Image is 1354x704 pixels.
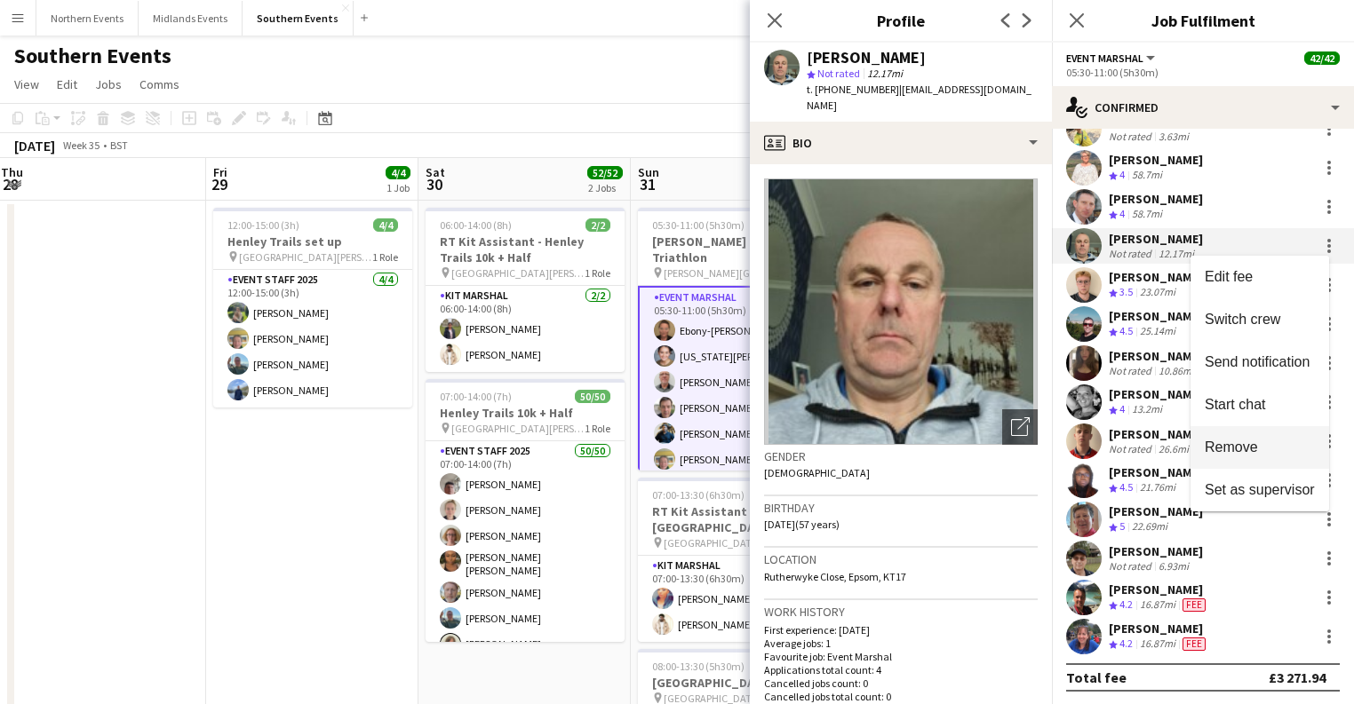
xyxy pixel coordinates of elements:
span: Set as supervisor [1205,482,1315,497]
button: Edit fee [1191,256,1329,298]
span: Remove [1205,439,1258,455]
button: Remove [1191,426,1329,469]
button: Switch crew [1191,298,1329,341]
span: Send notification [1205,354,1310,369]
button: Set as supervisor [1191,469,1329,511]
span: Edit fee [1205,269,1253,284]
button: Send notification [1191,341,1329,384]
button: Start chat [1191,384,1329,426]
span: Start chat [1205,397,1265,412]
span: Switch crew [1205,312,1280,327]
